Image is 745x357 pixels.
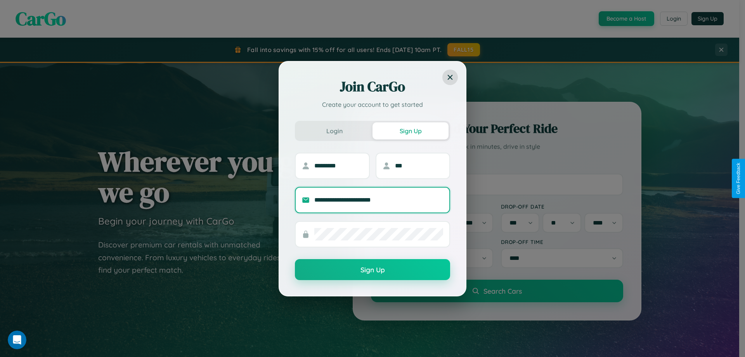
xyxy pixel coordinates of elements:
div: Give Feedback [736,163,741,194]
p: Create your account to get started [295,100,450,109]
iframe: Intercom live chat [8,331,26,349]
button: Sign Up [295,259,450,280]
button: Login [296,122,372,139]
h2: Join CarGo [295,77,450,96]
button: Sign Up [372,122,449,139]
